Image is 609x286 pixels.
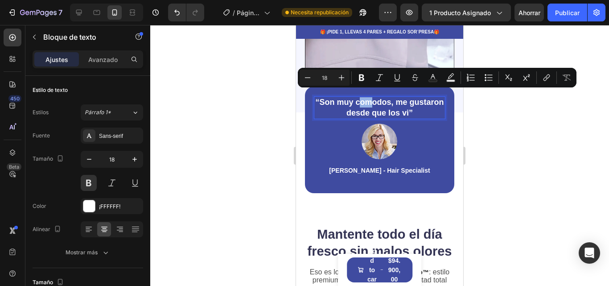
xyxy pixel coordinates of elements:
button: Publicar [547,4,587,21]
font: Publicar [555,9,580,17]
font: Avanzado [88,56,118,63]
div: Editor contextual toolbar [298,68,576,87]
p: “Son muy comodos, me gustaron desde que los vi” [19,72,148,93]
div: $94.900,00 [91,230,106,260]
font: Estilo de texto [33,87,68,93]
div: Abrir Intercom Messenger [579,242,600,264]
font: Ajustes [45,56,68,63]
font: Sans-serif [99,133,123,139]
strong: Mantente todo el día fresco sin malos olores [12,202,156,233]
span: : estilo premium, frescura duradera y libertad total para cualquier ocasión. [16,243,153,267]
font: Párrafo 1* [85,109,111,116]
font: Estilos [33,109,49,116]
font: 450 [10,95,20,102]
font: Color [33,203,46,209]
font: Beta [9,164,19,170]
font: Bloque de texto [43,33,96,41]
button: Mostrar más [33,245,143,261]
p: [PERSON_NAME] - Hair Specialist [33,141,134,149]
font: Fuente [33,132,50,139]
font: Alinear [33,226,50,232]
div: Deshacer/Rehacer [168,4,204,21]
div: Add to cart [71,222,81,269]
font: / [233,9,235,17]
p: 🎁 ¡PIDE 1, LLEVAS 4 PARES + REGALO SOR´PRESA🎁 [1,4,166,10]
button: Ahorrar [514,4,544,21]
font: Ahorrar [518,9,540,17]
font: Tamaño [33,279,53,286]
font: 1 producto asignado [429,9,491,17]
div: Rich Text Editor. Editing area: main [18,71,149,94]
img: gempages_584416421358862936-81736d98-96f3-4bf5-9f3c-c1a359f96e7a.png [66,99,101,134]
button: Párrafo 1* [81,104,143,120]
font: Necesita republicación [291,9,349,16]
font: Página del producto - [DATE] 05:41:20 [237,9,260,63]
iframe: Área de diseño [296,25,463,286]
p: Bloque de texto [43,32,119,42]
font: Tamaño [33,155,53,162]
button: 1 producto asignado [422,4,511,21]
font: 7 [58,8,62,17]
font: Mostrar más [66,249,98,256]
font: ¡FFFFFF! [99,203,120,210]
button: 7 [4,4,66,21]
span: Eso es lo que ofrece el [14,243,86,251]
